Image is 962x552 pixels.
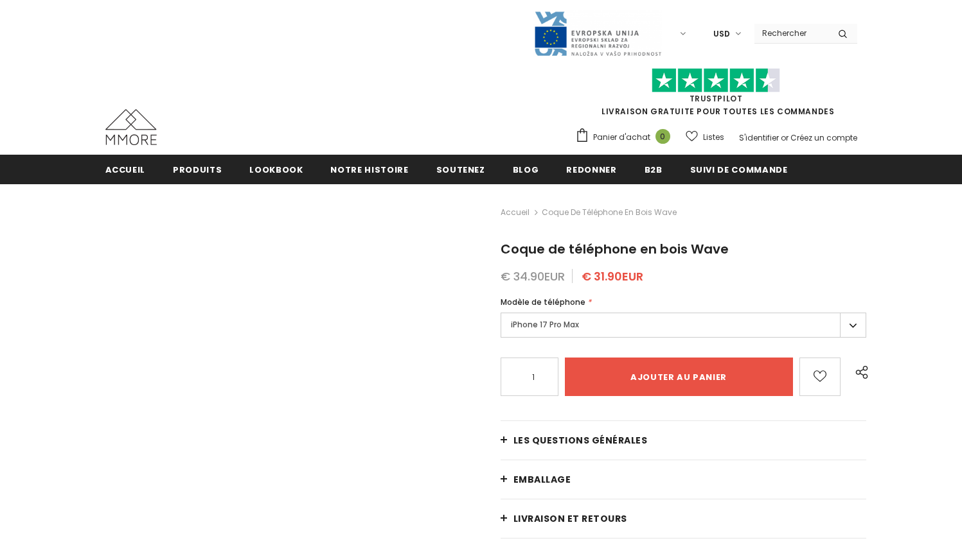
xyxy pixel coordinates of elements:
[790,132,857,143] a: Créez un compte
[533,28,662,39] a: Javni Razpis
[436,155,485,184] a: soutenez
[754,24,828,42] input: Search Site
[249,164,303,176] span: Lookbook
[645,155,663,184] a: B2B
[249,155,303,184] a: Lookbook
[513,473,571,486] span: EMBALLAGE
[582,268,643,284] span: € 31.90EUR
[501,205,530,220] a: Accueil
[501,268,565,284] span: € 34.90EUR
[713,28,730,40] span: USD
[739,132,779,143] a: S'identifier
[575,128,677,147] a: Panier d'achat 0
[501,421,867,460] a: Les questions générales
[173,155,222,184] a: Produits
[105,109,157,145] img: Cas MMORE
[513,155,539,184] a: Blog
[542,205,677,220] span: Coque de téléphone en bois Wave
[330,155,408,184] a: Notre histoire
[501,240,729,258] span: Coque de téléphone en bois Wave
[513,512,627,525] span: Livraison et retours
[533,10,662,57] img: Javni Razpis
[690,93,743,104] a: TrustPilot
[105,155,146,184] a: Accueil
[575,74,857,117] span: LIVRAISON GRATUITE POUR TOUTES LES COMMANDES
[501,313,867,338] label: iPhone 17 Pro Max
[652,68,780,93] img: Faites confiance aux étoiles pilotes
[690,155,788,184] a: Suivi de commande
[690,164,788,176] span: Suivi de commande
[105,164,146,176] span: Accueil
[645,164,663,176] span: B2B
[501,297,585,307] span: Modèle de téléphone
[330,164,408,176] span: Notre histoire
[686,126,724,148] a: Listes
[501,460,867,499] a: EMBALLAGE
[513,164,539,176] span: Blog
[501,499,867,538] a: Livraison et retours
[566,164,616,176] span: Redonner
[703,131,724,144] span: Listes
[593,131,650,144] span: Panier d'achat
[173,164,222,176] span: Produits
[513,434,648,447] span: Les questions générales
[565,358,793,396] input: Ajouter au panier
[781,132,788,143] span: or
[566,155,616,184] a: Redonner
[436,164,485,176] span: soutenez
[655,129,670,144] span: 0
